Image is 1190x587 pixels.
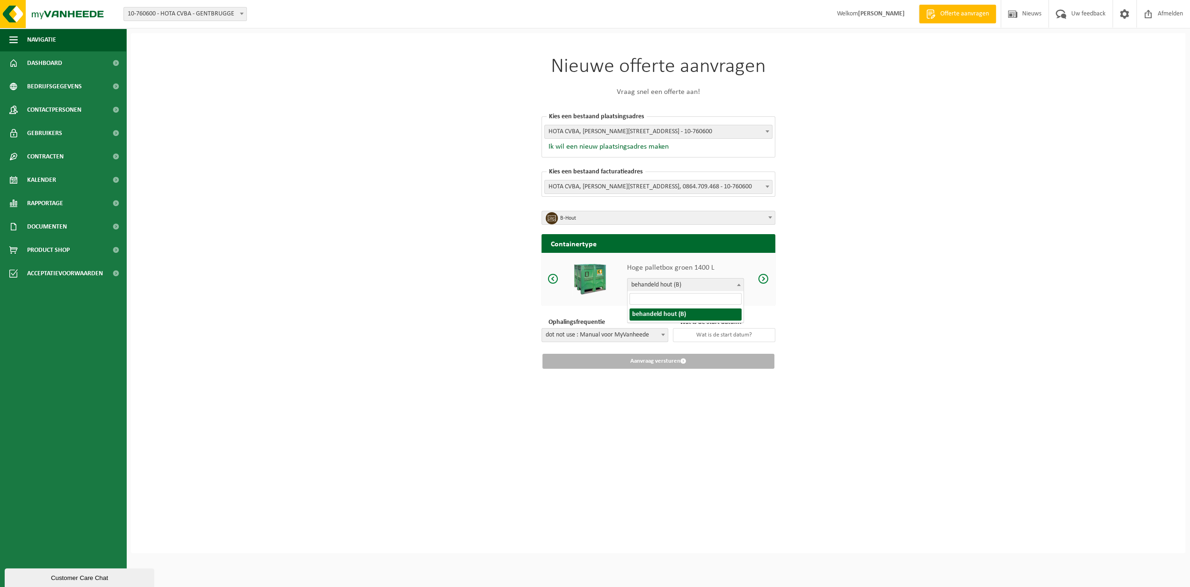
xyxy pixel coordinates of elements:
[541,86,775,98] p: Vraag snel een offerte aan!
[560,212,763,225] span: B-Hout
[858,10,905,17] strong: [PERSON_NAME]
[938,9,991,19] span: Offerte aanvragen
[27,28,56,51] span: Navigatie
[544,125,772,139] span: HOTA CVBA, JAN SAMIJNSTRAAT 15/D, GENTBRUGGE - 10-760600
[627,262,744,273] p: Hoge palletbox groen 1400 L
[542,211,775,225] span: B-Hout
[546,317,668,327] p: Ophalingsfrequentie
[547,113,647,120] span: Kies een bestaand plaatsingsadres
[27,238,70,262] span: Product Shop
[5,566,156,587] iframe: chat widget
[27,145,64,168] span: Contracten
[919,5,996,23] a: Offerte aanvragen
[542,329,668,342] span: dot not use : Manual voor MyVanheede
[572,261,607,296] img: Hoge palletbox groen 1400 L
[542,354,774,369] button: Aanvraag versturen
[627,279,743,292] span: behandeld hout (B)
[27,262,103,285] span: Acceptatievoorwaarden
[547,168,645,175] span: Kies een bestaand facturatieadres
[27,51,62,75] span: Dashboard
[27,168,56,192] span: Kalender
[544,180,772,194] span: HOTA CVBA, JAN SAMIJNSTRAAT 15/D, GENTBRUGGE, 0864.709.468 - 10-760600
[545,180,772,193] span: HOTA CVBA, JAN SAMIJNSTRAAT 15/D, GENTBRUGGE, 0864.709.468 - 10-760600
[541,234,775,252] h2: Containertype
[541,57,775,77] h1: Nieuwe offerte aanvragen
[27,75,82,98] span: Bedrijfsgegevens
[541,328,668,342] span: dot not use : Manual voor MyVanheede
[545,125,772,138] span: HOTA CVBA, JAN SAMIJNSTRAAT 15/D, GENTBRUGGE - 10-760600
[27,98,81,122] span: Contactpersonen
[627,278,744,292] span: behandeld hout (B)
[27,192,63,215] span: Rapportage
[673,328,775,342] input: Wat is de start datum?
[123,7,247,21] span: 10-760600 - HOTA CVBA - GENTBRUGGE
[629,308,742,321] li: behandeld hout (B)
[124,7,246,21] span: 10-760600 - HOTA CVBA - GENTBRUGGE
[544,142,669,151] button: Ik wil een nieuw plaatsingsadres maken
[27,122,62,145] span: Gebruikers
[27,215,67,238] span: Documenten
